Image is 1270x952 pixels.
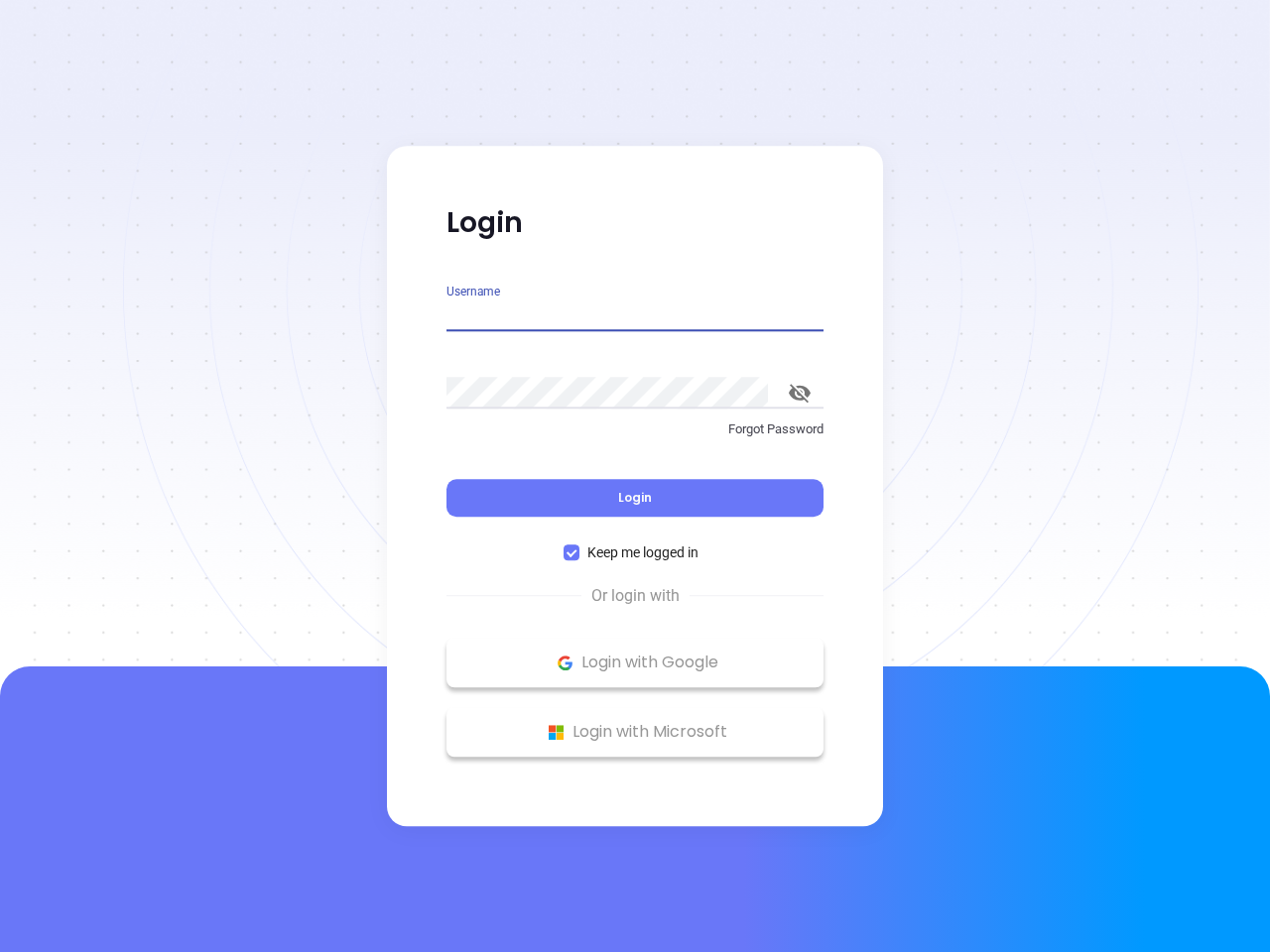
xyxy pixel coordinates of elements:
[446,479,824,517] button: Login
[456,717,814,747] p: Login with Microsoft
[579,541,706,563] span: Keep me logged in
[544,720,569,745] img: Microsoft Logo
[446,419,824,439] p: Forgot Password
[581,584,690,608] span: Or login with
[446,638,824,687] button: Google Logo Login with Google
[553,651,577,675] img: Google Logo
[456,648,814,677] p: Login with Google
[446,286,500,297] label: Username
[446,707,824,757] button: Microsoft Logo Login with Microsoft
[446,419,824,455] a: Forgot Password
[618,489,652,506] span: Login
[776,369,824,416] button: toggle password visibility
[446,205,824,241] p: Login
